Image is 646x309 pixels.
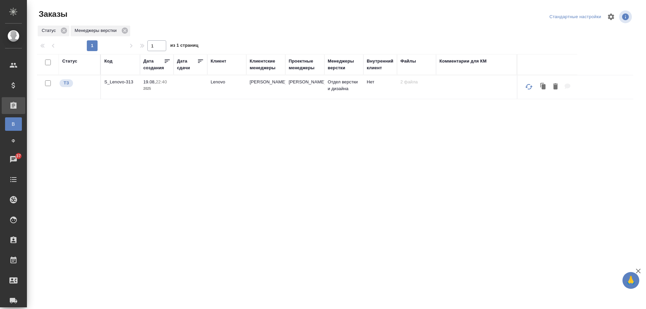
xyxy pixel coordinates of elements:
div: Проектные менеджеры [289,58,321,71]
span: 37 [12,153,25,159]
div: Клиентские менеджеры [250,58,282,71]
span: Настроить таблицу [603,9,619,25]
p: S_Lenovo-313 [104,79,137,85]
div: Файлы [400,58,416,65]
span: из 1 страниц [170,41,199,51]
button: Удалить [550,80,561,94]
span: В [8,121,19,127]
td: [PERSON_NAME] [285,75,324,99]
p: Менеджеры верстки [75,27,119,34]
p: Отдел верстки и дизайна [328,79,360,92]
span: 🙏 [625,273,637,287]
div: Статус [62,58,77,65]
div: Клиент [211,58,226,65]
button: Обновить [521,79,537,95]
td: [PERSON_NAME] [246,75,285,99]
div: Менеджеры верстки [328,58,360,71]
a: 37 [2,151,25,168]
p: 2025 [143,85,170,92]
button: Клонировать [537,80,550,94]
p: 2 файла [400,79,433,85]
span: Заказы [37,9,67,20]
div: split button [548,12,603,22]
p: Нет [367,79,394,85]
p: Статус [42,27,58,34]
a: Ф [5,134,22,148]
p: ТЗ [64,80,69,86]
div: Выставляет КМ при отправке заказа на расчет верстке (для тикета) или для уточнения сроков на прои... [59,79,97,88]
p: 19.08, [143,79,156,84]
a: В [5,117,22,131]
div: Дата создания [143,58,164,71]
button: 🙏 [622,272,639,289]
p: 22:40 [156,79,167,84]
div: Дата сдачи [177,58,197,71]
div: Код [104,58,112,65]
div: Статус [38,26,69,36]
p: Lenovo [211,79,243,85]
div: Внутренний клиент [367,58,394,71]
div: Менеджеры верстки [71,26,130,36]
span: Посмотреть информацию [619,10,633,23]
span: Ф [8,138,19,144]
div: Комментарии для КМ [439,58,487,65]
